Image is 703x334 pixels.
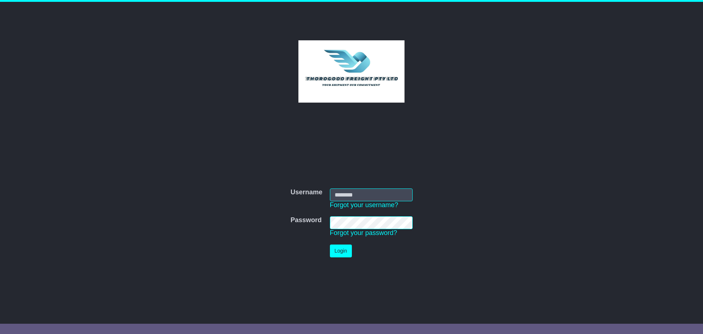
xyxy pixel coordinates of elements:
[298,40,405,103] img: Thorogood Freight Pty Ltd
[330,245,352,257] button: Login
[330,201,398,209] a: Forgot your username?
[330,229,397,236] a: Forgot your password?
[290,188,322,197] label: Username
[290,216,321,224] label: Password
